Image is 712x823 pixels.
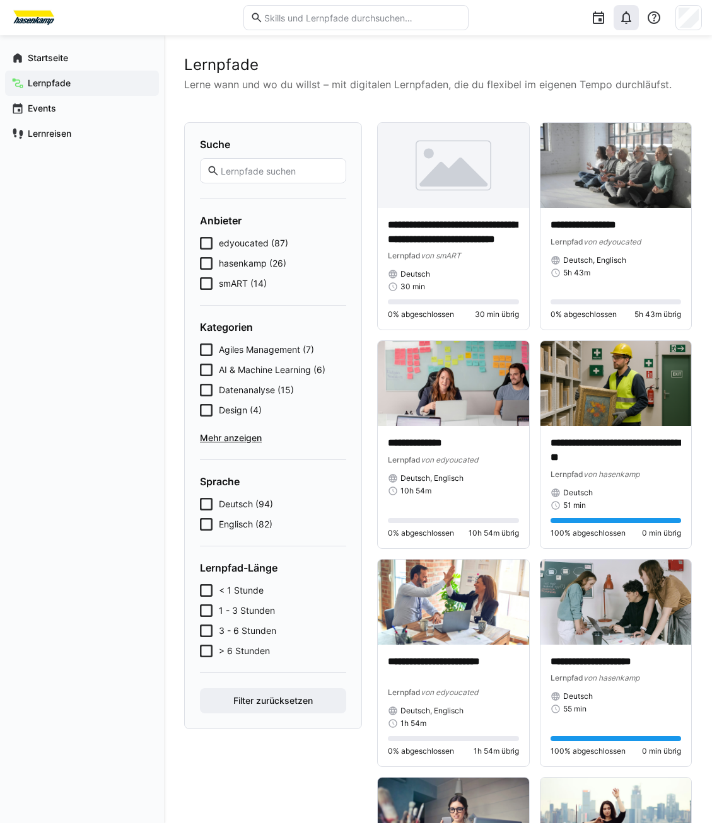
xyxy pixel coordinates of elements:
span: 5h 43m [563,268,590,278]
span: Lernpfad [388,455,421,464]
span: 0 min übrig [642,528,681,538]
img: image [540,560,692,645]
span: Design (4) [219,404,262,417]
span: Agiles Management (7) [219,343,314,356]
span: 100% abgeschlossen [551,528,626,538]
span: Deutsch (94) [219,498,273,510]
span: von hasenkamp [583,673,639,682]
span: edyoucated (87) [219,237,288,250]
span: von edyoucated [421,688,478,697]
button: Filter zurücksetzen [200,688,346,713]
span: smART (14) [219,277,267,290]
span: von edyoucated [583,237,641,246]
span: 1h 54m übrig [474,746,519,756]
span: 10h 54m übrig [469,528,519,538]
span: Lernpfad [551,469,583,479]
span: Datenanalyse (15) [219,384,294,396]
span: 0% abgeschlossen [388,746,454,756]
span: 100% abgeschlossen [551,746,626,756]
span: 30 min [400,282,425,292]
img: image [540,123,692,208]
span: 55 min [563,704,587,714]
img: image [378,560,529,645]
span: 5h 43m übrig [634,309,681,319]
span: hasenkamp (26) [219,257,286,270]
span: Deutsch [563,488,593,498]
span: 51 min [563,500,586,510]
span: Filter zurücksetzen [231,694,315,707]
img: image [378,341,529,426]
span: von edyoucated [421,455,478,464]
img: image [540,341,692,426]
h2: Lernpfade [184,55,692,74]
h4: Lernpfad-Länge [200,561,346,574]
span: Deutsch, Englisch [563,255,626,265]
span: Deutsch [400,269,430,279]
input: Skills und Lernpfade durchsuchen… [263,12,461,23]
span: Deutsch, Englisch [400,706,464,716]
img: image [378,123,529,208]
span: Lernpfad [551,673,583,682]
span: > 6 Stunden [219,645,270,657]
h4: Sprache [200,475,346,488]
span: 1 - 3 Stunden [219,604,275,617]
span: 0% abgeschlossen [551,309,617,319]
span: von hasenkamp [583,469,639,479]
span: Lernpfad [388,688,421,697]
span: Deutsch, Englisch [400,473,464,483]
span: 0 min übrig [642,746,681,756]
h4: Suche [200,138,346,151]
span: Lernpfad [551,237,583,246]
h4: Kategorien [200,321,346,333]
p: Lerne wann und wo du willst – mit digitalen Lernpfaden, die du flexibel im eigenen Tempo durchläu... [184,77,692,92]
span: AI & Machine Learning (6) [219,364,325,376]
span: 10h 54m [400,486,431,496]
span: Mehr anzeigen [200,432,346,444]
span: 3 - 6 Stunden [219,624,276,637]
span: 1h 54m [400,718,426,728]
h4: Anbieter [200,214,346,227]
span: Englisch (82) [219,518,272,531]
span: von smART [421,251,461,260]
span: 0% abgeschlossen [388,309,454,319]
span: < 1 Stunde [219,584,264,597]
input: Lernpfade suchen [219,165,339,176]
span: Lernpfad [388,251,421,260]
span: 30 min übrig [475,309,519,319]
span: Deutsch [563,691,593,701]
span: 0% abgeschlossen [388,528,454,538]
